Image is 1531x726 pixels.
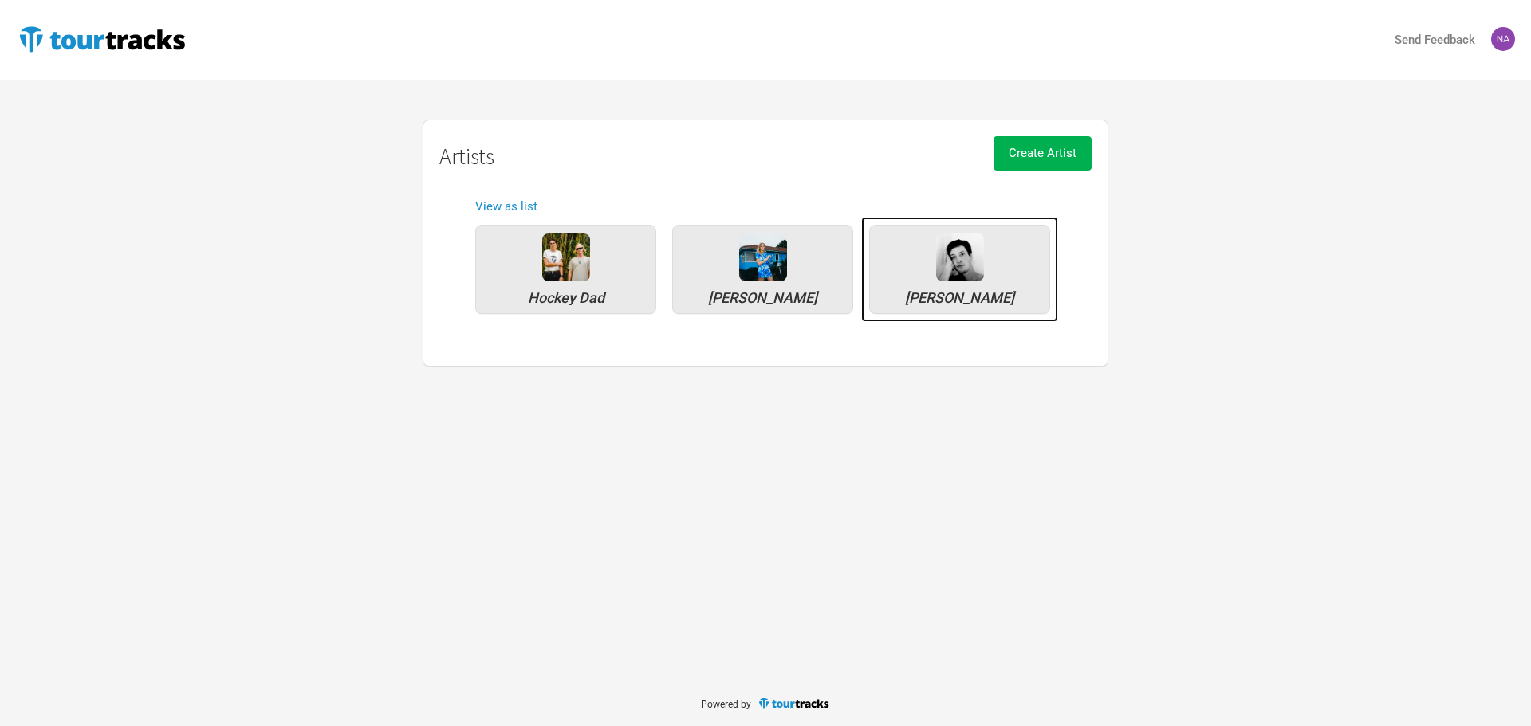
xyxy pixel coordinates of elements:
[701,699,751,710] span: Powered by
[758,697,831,710] img: TourTracks
[475,199,537,214] a: View as list
[936,233,984,281] img: 154566f3-e57b-4f2b-8670-ced1cc306ee1-face.jpg.png
[484,291,647,305] div: Hockey Dad
[994,136,1092,171] button: Create Artist
[739,233,787,281] img: 09640376-ab65-48e5-8f14-d40b37952859-Nick%20McKinlay%20-%20Julia%20Jacklin.jpg.png
[542,233,590,281] img: 1bbdc2b5-8a8f-4829-b954-2328cc6be564-HD_PK_WR-31.jpg.png
[1009,146,1076,160] span: Create Artist
[861,217,1058,322] a: [PERSON_NAME]
[16,23,188,55] img: TourTracks
[664,217,861,322] a: [PERSON_NAME]
[739,233,787,281] div: Julia Jacklin
[681,291,844,305] div: Julia Jacklin
[1395,33,1475,47] strong: Send Feedback
[878,291,1041,305] div: Marlon Williams
[439,144,1092,169] h1: Artists
[542,233,590,281] div: Hockey Dad
[467,217,664,322] a: Hockey Dad
[1491,27,1515,51] img: Tash
[936,233,984,281] div: Marlon Williams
